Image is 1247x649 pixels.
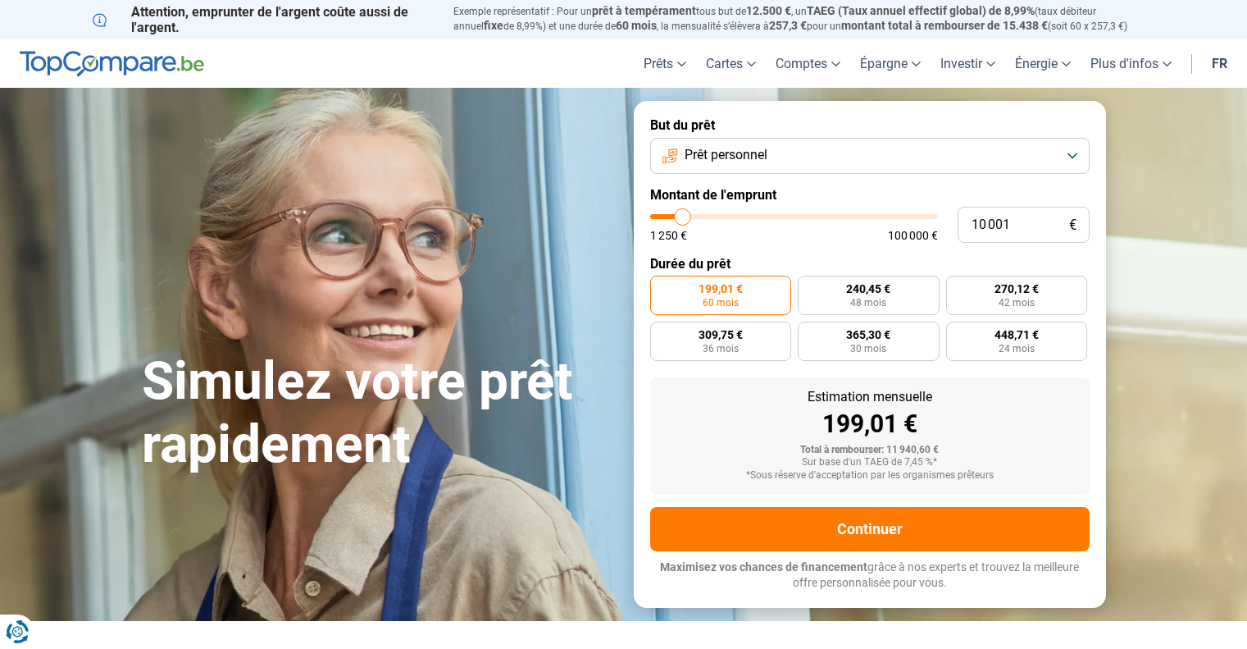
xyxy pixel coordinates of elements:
[1005,39,1081,88] a: Énergie
[1069,218,1076,232] span: €
[850,344,886,354] span: 30 mois
[850,298,886,308] span: 48 mois
[20,51,204,77] img: TopCompare
[1202,39,1237,88] a: fr
[994,329,1039,340] span: 448,71 €
[846,283,890,295] span: 240,45 €
[703,298,739,308] span: 60 mois
[650,117,1090,133] label: But du prêt
[453,4,1155,34] p: Exemple représentatif : Pour un tous but de , un (taux débiteur annuel de 8,99%) et une durée de ...
[93,4,434,35] p: Attention, emprunter de l'argent coûte aussi de l'argent.
[663,391,1076,404] div: Estimation mensuelle
[850,39,931,88] a: Épargne
[699,329,743,340] span: 309,75 €
[616,19,657,32] span: 60 mois
[699,283,743,295] span: 199,01 €
[841,19,1048,32] span: montant total à rembourser de 15.438 €
[142,350,614,477] h1: Simulez votre prêt rapidement
[650,187,1090,203] label: Montant de l'emprunt
[846,329,890,340] span: 365,30 €
[650,230,687,241] span: 1 250 €
[650,507,1090,551] button: Continuer
[703,344,739,354] span: 36 mois
[650,560,1090,592] p: grâce à nos experts et trouvez la meilleure offre personnalisée pour vous.
[592,4,696,17] span: prêt à tempérament
[807,4,1035,17] span: TAEG (Taux annuel effectif global) de 8,99%
[999,344,1035,354] span: 24 mois
[685,146,767,164] span: Prêt personnel
[746,4,791,17] span: 12.500 €
[634,39,696,88] a: Prêts
[650,138,1090,174] button: Prêt personnel
[663,445,1076,456] div: Total à rembourser: 11 940,60 €
[660,560,867,574] span: Maximisez vos chances de financement
[999,298,1035,308] span: 42 mois
[931,39,1005,88] a: Investir
[663,457,1076,468] div: Sur base d'un TAEG de 7,45 %*
[766,39,850,88] a: Comptes
[994,283,1039,295] span: 270,12 €
[888,230,938,241] span: 100 000 €
[769,19,807,32] span: 257,3 €
[663,412,1076,436] div: 199,01 €
[484,19,503,32] span: fixe
[696,39,766,88] a: Cartes
[650,256,1090,272] label: Durée du prêt
[1081,39,1181,88] a: Plus d'infos
[663,470,1076,482] div: *Sous réserve d'acceptation par les organismes prêteurs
